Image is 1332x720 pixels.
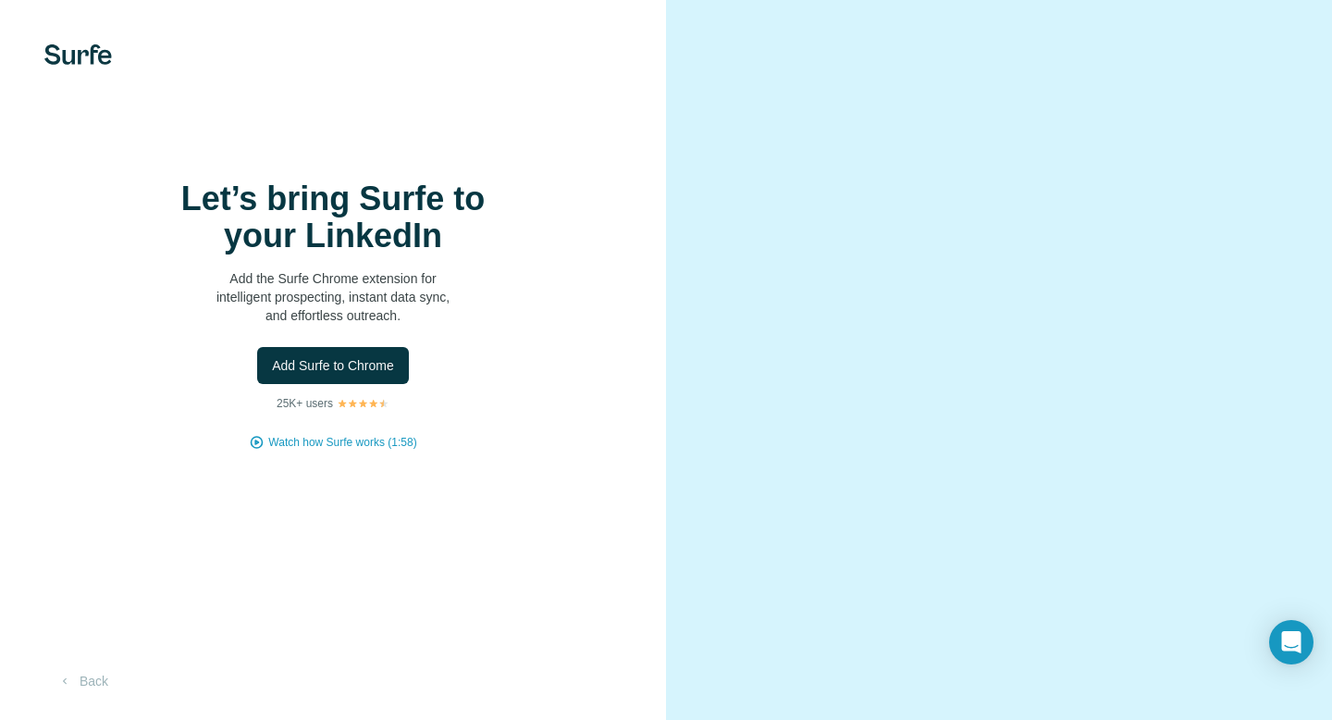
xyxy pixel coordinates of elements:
[44,44,112,65] img: Surfe's logo
[277,395,333,412] p: 25K+ users
[44,664,121,698] button: Back
[272,356,394,375] span: Add Surfe to Chrome
[268,434,416,451] button: Watch how Surfe works (1:58)
[148,180,518,254] h1: Let’s bring Surfe to your LinkedIn
[257,347,409,384] button: Add Surfe to Chrome
[337,398,389,409] img: Rating Stars
[148,269,518,325] p: Add the Surfe Chrome extension for intelligent prospecting, instant data sync, and effortless out...
[1269,620,1313,664] div: Open Intercom Messenger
